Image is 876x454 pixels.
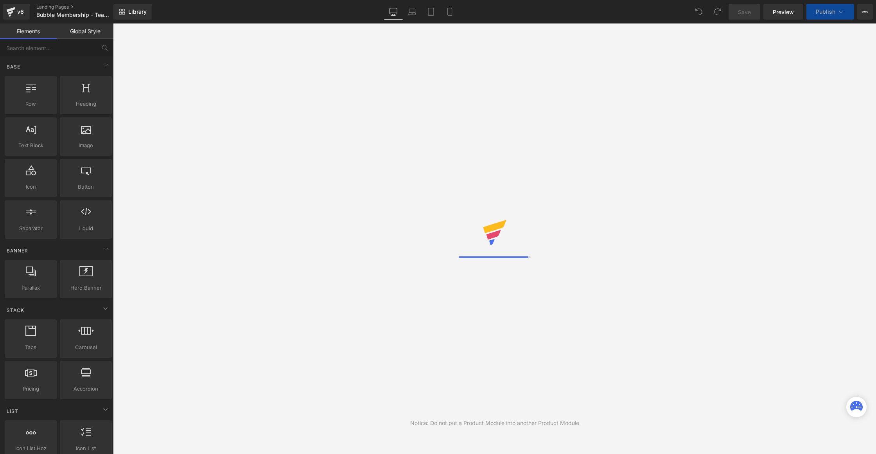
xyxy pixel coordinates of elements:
[440,4,459,20] a: Mobile
[62,224,109,232] span: Liquid
[816,9,835,15] span: Publish
[7,444,54,452] span: Icon List Hoz
[763,4,803,20] a: Preview
[62,343,109,351] span: Carousel
[7,343,54,351] span: Tabs
[738,8,751,16] span: Save
[3,4,30,20] a: v6
[403,4,422,20] a: Laptop
[6,63,21,70] span: Base
[62,385,109,393] span: Accordion
[57,23,113,39] a: Global Style
[62,100,109,108] span: Heading
[128,8,147,15] span: Library
[62,444,109,452] span: Icon List
[7,385,54,393] span: Pricing
[7,224,54,232] span: Separator
[16,7,25,17] div: v6
[6,407,19,415] span: List
[62,183,109,191] span: Button
[7,141,54,150] span: Text Block
[113,4,152,20] a: New Library
[7,183,54,191] span: Icon
[6,306,25,314] span: Stack
[773,8,794,16] span: Preview
[6,247,29,254] span: Banner
[857,4,873,20] button: More
[710,4,725,20] button: Redo
[62,284,109,292] span: Hero Banner
[410,419,579,427] div: Notice: Do not put a Product Module into another Product Module
[691,4,707,20] button: Undo
[36,12,111,18] span: Bubble Membership - Teaser Timer exclusive
[7,284,54,292] span: Parallax
[384,4,403,20] a: Desktop
[36,4,126,10] a: Landing Pages
[7,100,54,108] span: Row
[62,141,109,150] span: Image
[806,4,854,20] button: Publish
[422,4,440,20] a: Tablet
